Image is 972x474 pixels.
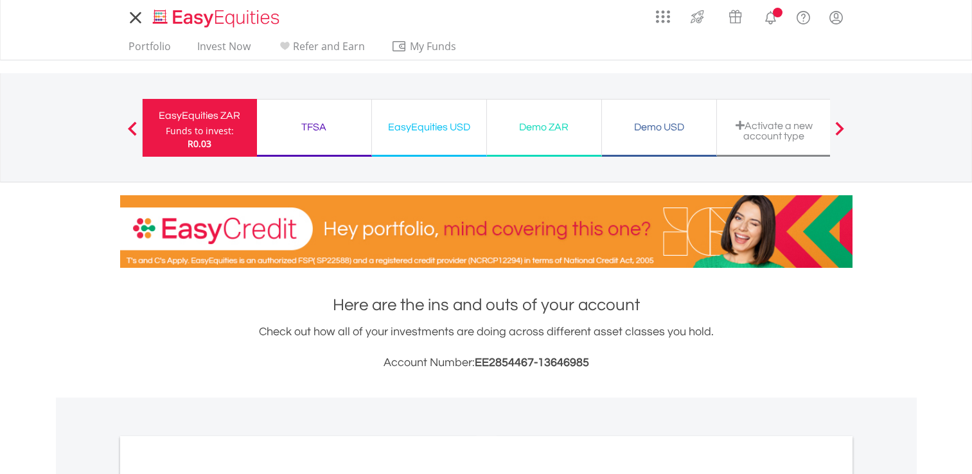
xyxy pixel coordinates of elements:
[188,137,211,150] span: R0.03
[120,323,853,372] div: Check out how all of your investments are doing across different asset classes you hold.
[123,40,176,60] a: Portfolio
[725,120,824,141] div: Activate a new account type
[272,40,370,60] a: Refer and Earn
[495,118,594,136] div: Demo ZAR
[687,6,708,27] img: thrive-v2.svg
[656,10,670,24] img: grid-menu-icon.svg
[120,195,853,268] img: EasyCredit Promotion Banner
[166,125,234,137] div: Funds to invest:
[148,3,285,29] a: Home page
[754,3,787,29] a: Notifications
[716,3,754,27] a: Vouchers
[380,118,479,136] div: EasyEquities USD
[820,3,853,31] a: My Profile
[610,118,709,136] div: Demo USD
[787,3,820,29] a: FAQ's and Support
[648,3,678,24] a: AppsGrid
[150,107,249,125] div: EasyEquities ZAR
[293,39,365,53] span: Refer and Earn
[265,118,364,136] div: TFSA
[150,8,285,29] img: EasyEquities_Logo.png
[192,40,256,60] a: Invest Now
[391,38,475,55] span: My Funds
[120,354,853,372] h3: Account Number:
[120,294,853,317] h1: Here are the ins and outs of your account
[725,6,746,27] img: vouchers-v2.svg
[475,356,589,369] span: EE2854467-13646985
